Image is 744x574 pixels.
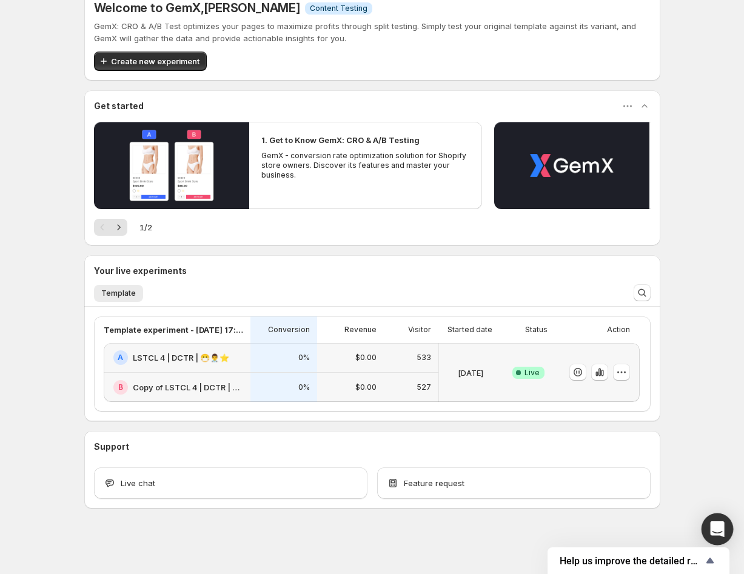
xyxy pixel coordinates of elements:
[560,553,717,568] button: Show survey - Help us improve the detailed report for A/B campaigns
[310,4,367,13] span: Content Testing
[298,382,310,392] p: 0%
[111,55,199,67] span: Create new experiment
[94,100,144,112] h3: Get started
[634,284,651,301] button: Search and filter results
[408,325,431,335] p: Visitor
[417,382,431,392] p: 527
[94,219,127,236] nav: Pagination
[417,353,431,362] p: 533
[139,221,152,233] span: 1 / 2
[524,368,540,378] span: Live
[133,352,229,364] h2: LSTCL 4 | DCTR | 😷👨‍⚕️⭐️
[607,325,630,335] p: Action
[458,367,483,379] p: [DATE]
[121,477,155,489] span: Live chat
[268,325,310,335] p: Conversion
[104,324,243,336] p: Template experiment - [DATE] 17:03:05
[355,353,377,362] p: $0.00
[110,219,127,236] button: Next
[494,122,649,209] button: Play video
[560,555,703,567] span: Help us improve the detailed report for A/B campaigns
[298,353,310,362] p: 0%
[344,325,377,335] p: Revenue
[94,441,129,453] h3: Support
[94,20,651,44] p: GemX: CRO & A/B Test optimizes your pages to maximize profits through split testing. Simply test ...
[447,325,492,335] p: Started date
[261,151,470,180] p: GemX - conversion rate optimization solution for Shopify store owners. Discover its features and ...
[118,382,123,392] h2: B
[94,1,300,15] h5: Welcome to GemX
[94,52,207,71] button: Create new experiment
[261,134,420,146] h2: 1. Get to Know GemX: CRO & A/B Testing
[118,353,123,362] h2: A
[702,513,734,546] div: Open Intercom Messenger
[525,325,548,335] p: Status
[94,122,249,209] button: Play video
[101,289,136,298] span: Template
[404,477,464,489] span: Feature request
[355,382,377,392] p: $0.00
[94,265,187,277] h3: Your live experiments
[201,1,300,15] span: , [PERSON_NAME]
[133,381,243,393] h2: Copy of LSTCL 4 | DCTR | 😷👨‍⚕️⭐️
